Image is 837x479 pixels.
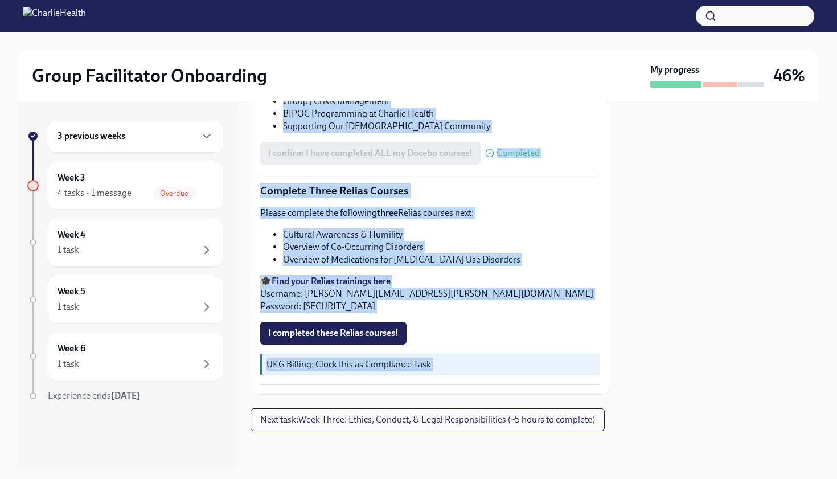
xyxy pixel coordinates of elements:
a: Week 34 tasks • 1 messageOverdue [27,162,223,210]
p: UKG Billing: Clock this as Compliance Task [266,358,595,371]
span: Experience ends [48,390,140,401]
strong: three [377,207,398,218]
img: CharlieHealth [23,7,86,25]
h6: 3 previous weeks [58,130,125,142]
strong: My progress [650,64,699,76]
li: BIPOC Programming at Charlie Health [283,108,600,120]
div: 1 task [58,301,79,313]
h6: Week 5 [58,285,85,298]
strong: [DATE] [111,390,140,401]
div: 4 tasks • 1 message [58,187,132,199]
span: Next task : Week Three: Ethics, Conduct, & Legal Responsibilities (~5 hours to complete) [260,414,595,425]
h6: Week 4 [58,228,85,241]
span: Overdue [153,189,195,198]
h6: Week 3 [58,171,85,184]
a: Week 61 task [27,333,223,380]
div: 3 previous weeks [48,120,223,153]
li: Cultural Awareness & Humility [283,228,600,241]
h6: Week 6 [58,342,85,355]
a: Week 41 task [27,219,223,267]
a: Find your Relias trainings here [272,276,391,286]
button: I completed these Relias courses! [260,322,407,345]
button: Next task:Week Three: Ethics, Conduct, & Legal Responsibilities (~5 hours to complete) [251,408,605,431]
h3: 46% [773,65,805,86]
div: 1 task [58,244,79,256]
li: Overview of Medications for [MEDICAL_DATA] Use Disorders [283,253,600,266]
p: Please complete the following Relias courses next: [260,207,600,219]
p: 🎓 Username: [PERSON_NAME][EMAIL_ADDRESS][PERSON_NAME][DOMAIN_NAME] Password: [SECURITY_DATA] [260,275,600,313]
div: 1 task [58,358,79,370]
span: I completed these Relias courses! [268,327,399,339]
li: Overview of Co-Occurring Disorders [283,241,600,253]
p: Complete Three Relias Courses [260,183,600,198]
h2: Group Facilitator Onboarding [32,64,267,87]
a: Week 51 task [27,276,223,324]
span: Completed [497,149,540,158]
li: Supporting Our [DEMOGRAPHIC_DATA] Community [283,120,600,133]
